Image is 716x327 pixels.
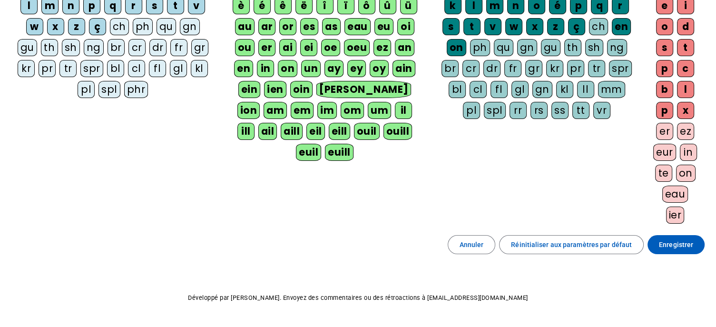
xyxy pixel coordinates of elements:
[78,81,95,98] div: pl
[577,81,594,98] div: ll
[279,39,296,56] div: ai
[680,144,697,161] div: in
[653,144,676,161] div: eur
[80,60,103,77] div: spr
[316,81,411,98] div: [PERSON_NAME]
[301,60,321,77] div: un
[532,81,552,98] div: gn
[677,81,694,98] div: l
[511,239,632,250] span: Réinitialiser aux paramètres par défaut
[237,102,260,119] div: ion
[568,18,585,35] div: ç
[128,39,146,56] div: cr
[588,60,605,77] div: tr
[296,144,321,161] div: euil
[329,123,350,140] div: eill
[656,81,673,98] div: b
[347,60,366,77] div: ey
[278,60,297,77] div: on
[530,102,548,119] div: rs
[593,102,610,119] div: vr
[290,81,313,98] div: oin
[235,39,255,56] div: ou
[504,60,521,77] div: fr
[98,81,120,98] div: spl
[551,102,569,119] div: ss
[170,60,187,77] div: gl
[470,39,490,56] div: ph
[133,18,153,35] div: ph
[370,60,389,77] div: oy
[449,81,466,98] div: bl
[441,60,459,77] div: br
[517,39,537,56] div: gn
[564,39,581,56] div: th
[124,81,148,98] div: phr
[257,60,274,77] div: in
[589,18,608,35] div: ch
[541,39,560,56] div: gu
[505,18,522,35] div: w
[511,81,529,98] div: gl
[567,60,584,77] div: pr
[666,207,685,224] div: ier
[341,102,364,119] div: om
[609,60,632,77] div: spr
[484,102,506,119] div: spl
[149,60,166,77] div: fl
[442,18,460,35] div: s
[510,102,527,119] div: rr
[8,292,708,304] p: Développé par [PERSON_NAME]. Envoyez des commentaires ou des rétroactions à [EMAIL_ADDRESS][DOMAI...
[47,18,64,35] div: x
[546,60,563,77] div: kr
[656,39,673,56] div: s
[300,18,318,35] div: es
[157,18,176,35] div: qu
[656,102,673,119] div: p
[463,18,481,35] div: t
[279,18,296,35] div: or
[556,81,573,98] div: kl
[258,39,275,56] div: er
[397,18,414,35] div: oi
[325,144,353,161] div: euill
[89,18,106,35] div: ç
[191,39,208,56] div: gr
[483,60,500,77] div: dr
[462,60,480,77] div: cr
[395,102,412,119] div: il
[321,39,340,56] div: oe
[460,239,484,250] span: Annuler
[677,102,694,119] div: x
[484,18,501,35] div: v
[656,123,673,140] div: er
[677,18,694,35] div: d
[317,102,337,119] div: im
[62,39,80,56] div: sh
[395,39,414,56] div: an
[659,239,693,250] span: Enregistrer
[656,60,673,77] div: p
[655,165,672,182] div: te
[291,102,314,119] div: em
[526,18,543,35] div: x
[300,39,317,56] div: ei
[612,18,631,35] div: en
[598,81,625,98] div: mm
[572,102,589,119] div: tt
[373,39,391,56] div: ez
[662,186,688,203] div: eau
[264,102,287,119] div: am
[499,235,644,254] button: Réinitialiser aux paramètres par défaut
[26,18,43,35] div: w
[322,18,341,35] div: as
[234,60,253,77] div: en
[281,123,303,140] div: aill
[656,18,673,35] div: o
[677,60,694,77] div: c
[306,123,325,140] div: eil
[18,60,35,77] div: kr
[374,18,393,35] div: eu
[392,60,415,77] div: ain
[238,81,261,98] div: ein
